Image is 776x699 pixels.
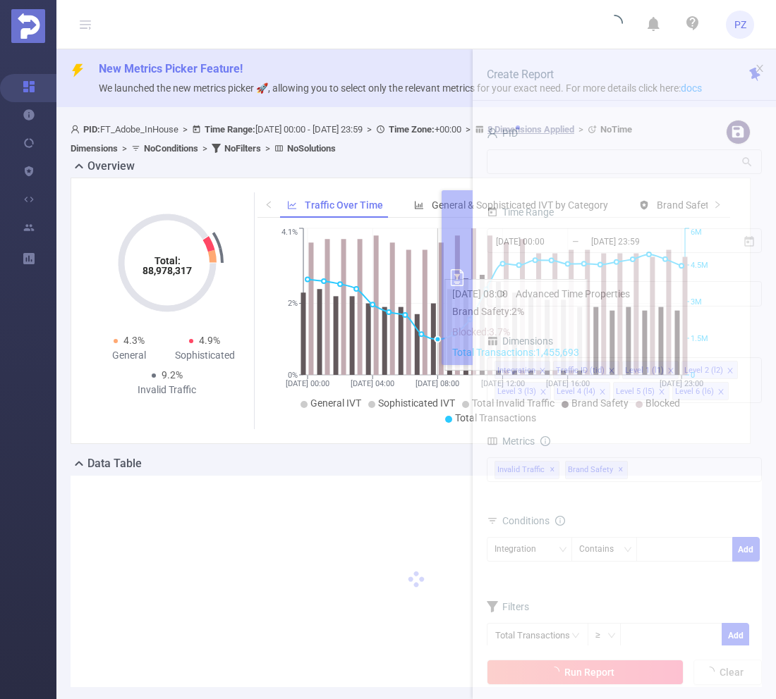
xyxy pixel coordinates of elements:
u: 8 Dimensions Applied [487,124,574,135]
tspan: [DATE] 04:00 [351,379,394,388]
span: > [461,124,475,135]
tspan: 0 [691,371,695,380]
span: > [178,124,192,135]
span: 9.2% [162,369,183,381]
span: FT_Adobe_InHouse [DATE] 00:00 - [DATE] 23:59 +00:00 [71,124,632,154]
tspan: 1.5M [691,334,708,343]
tspan: 2% [288,299,298,309]
span: General IVT [310,397,361,409]
i: icon: user [71,125,83,134]
tspan: 3M [691,297,702,307]
span: Total Invalid Traffic [472,397,554,409]
span: Brand Safety (Detected) [657,199,762,211]
span: > [363,124,376,135]
div: Sophisticated [167,348,243,363]
span: Total Transactions [455,412,536,423]
i: icon: right [713,200,722,209]
span: New Metrics Picker Feature! [99,62,243,75]
button: icon: close [755,61,765,76]
tspan: 6M [691,228,702,237]
div: Invalid Traffic [129,383,205,397]
i: icon: loading [606,15,623,35]
tspan: [DATE] 08:00 [416,379,459,388]
span: 4.3% [123,335,145,346]
b: No Filters [224,143,261,154]
h2: Data Table [87,455,142,472]
b: Time Range: [205,124,255,135]
span: 4.9% [199,335,220,346]
i: icon: line-chart [287,200,297,210]
tspan: 4.5M [691,261,708,270]
tspan: 88,978,317 [143,265,192,276]
i: icon: left [265,200,273,209]
tspan: [DATE] 12:00 [480,379,524,388]
b: No Solutions [287,143,336,154]
span: PZ [734,11,746,39]
i: icon: thunderbolt [71,63,85,78]
div: General [91,348,167,363]
b: PID: [83,124,100,135]
img: Protected Media [11,9,45,43]
span: Sophisticated IVT [378,397,455,409]
span: > [261,143,274,154]
tspan: Total: [154,255,180,266]
b: No Conditions [144,143,198,154]
tspan: 0% [288,371,298,380]
span: Traffic Over Time [305,199,383,211]
span: > [118,143,131,154]
span: > [198,143,212,154]
span: > [574,124,588,135]
b: Time Zone: [389,124,435,135]
i: icon: bar-chart [414,200,424,210]
i: icon: close [755,63,765,73]
tspan: [DATE] 00:00 [286,379,329,388]
h2: Overview [87,158,135,175]
span: We launched the new metrics picker 🚀, allowing you to select only the relevant metrics for your e... [99,82,702,94]
span: General & Sophisticated IVT by Category [432,199,608,211]
a: docs [681,82,702,94]
tspan: [DATE] 23:00 [660,379,703,388]
tspan: 4.1% [281,228,298,237]
span: Brand Safety [571,397,629,409]
span: Blocked [645,397,680,409]
tspan: [DATE] 16:00 [545,379,589,388]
